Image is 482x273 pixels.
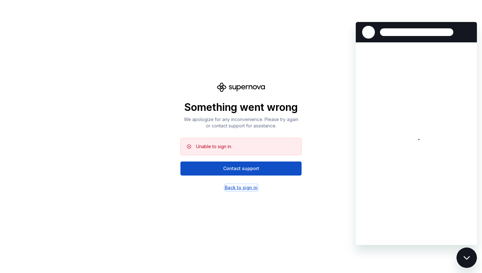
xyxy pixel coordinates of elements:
button: Contact support [180,162,302,176]
a: Back to sign in [225,184,258,191]
p: We apologize for any inconvenience. Please try again or contact support for assistance. [180,116,302,129]
iframe: Messaging window [356,22,477,245]
div: Unable to sign in. [196,143,232,150]
span: Contact support [223,165,259,172]
p: Something went wrong [180,101,302,114]
iframe: Button to launch messaging window [456,248,477,268]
